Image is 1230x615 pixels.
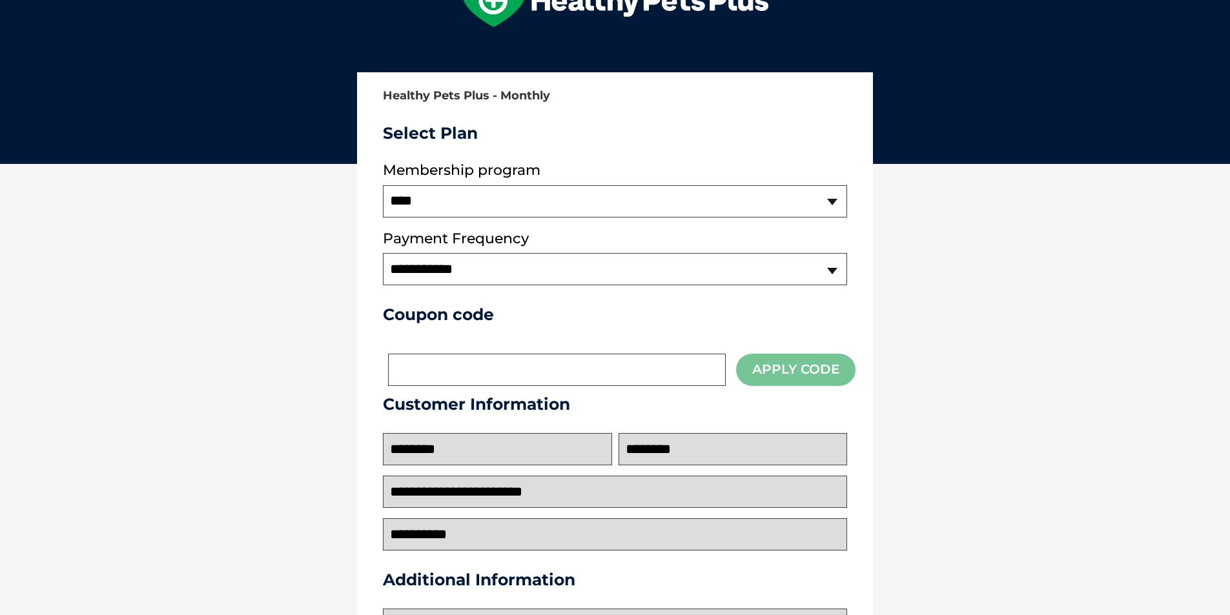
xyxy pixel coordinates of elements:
[736,354,856,385] button: Apply Code
[383,394,847,414] h3: Customer Information
[383,90,847,103] h2: Healthy Pets Plus - Monthly
[383,123,847,143] h3: Select Plan
[383,305,847,324] h3: Coupon code
[383,162,847,179] label: Membership program
[383,230,529,247] label: Payment Frequency
[378,570,852,589] h3: Additional Information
